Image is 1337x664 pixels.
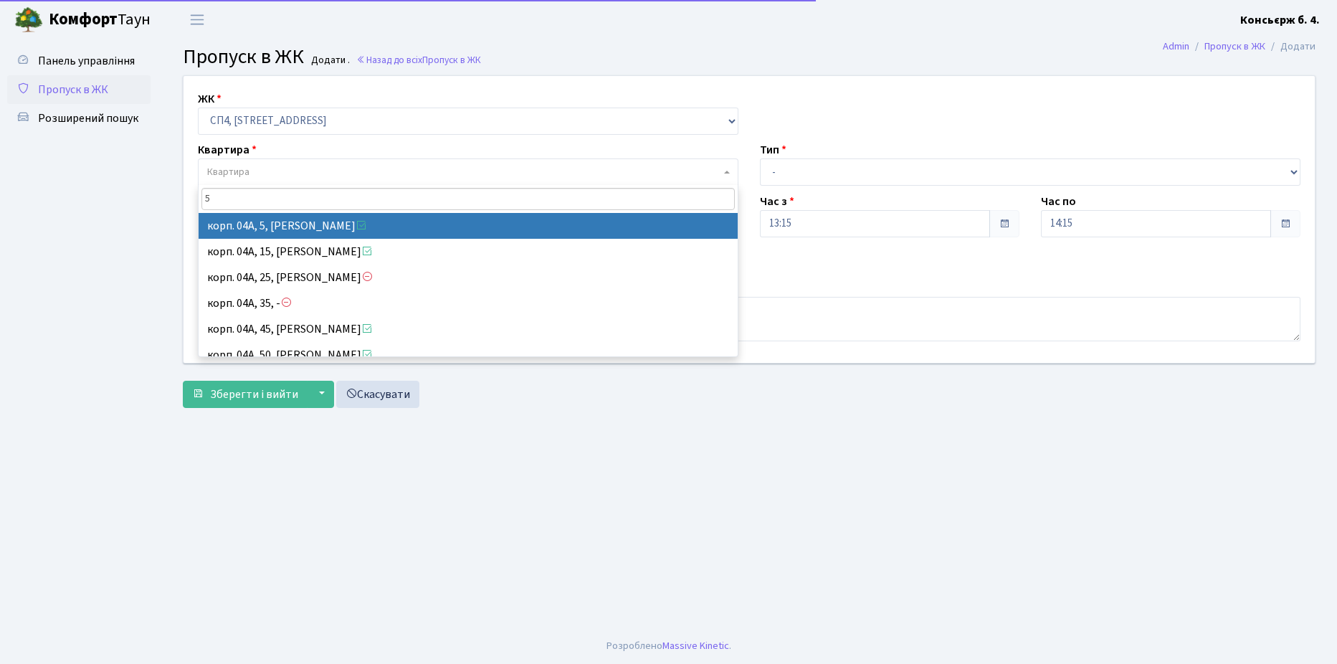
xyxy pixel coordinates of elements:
[760,193,794,210] label: Час з
[179,8,215,32] button: Переключити навігацію
[38,82,108,98] span: Пропуск в ЖК
[198,90,222,108] label: ЖК
[336,381,419,408] a: Скасувати
[199,316,738,342] li: корп. 04А, 45, [PERSON_NAME]
[760,141,786,158] label: Тип
[183,42,304,71] span: Пропуск в ЖК
[1141,32,1337,62] nav: breadcrumb
[1163,39,1189,54] a: Admin
[308,54,350,67] small: Додати .
[38,110,138,126] span: Розширений пошук
[198,141,257,158] label: Квартира
[49,8,118,31] b: Комфорт
[199,265,738,290] li: корп. 04А, 25, [PERSON_NAME]
[14,6,43,34] img: logo.png
[7,47,151,75] a: Панель управління
[210,386,298,402] span: Зберегти і вийти
[207,165,249,179] span: Квартира
[422,53,481,67] span: Пропуск в ЖК
[1204,39,1265,54] a: Пропуск в ЖК
[199,342,738,368] li: корп. 04А, 50, [PERSON_NAME]
[183,381,308,408] button: Зберегти і вийти
[7,75,151,104] a: Пропуск в ЖК
[199,290,738,316] li: корп. 04А, 35, -
[1041,193,1076,210] label: Час по
[7,104,151,133] a: Розширений пошук
[356,53,481,67] a: Назад до всіхПропуск в ЖК
[1265,39,1315,54] li: Додати
[49,8,151,32] span: Таун
[199,239,738,265] li: корп. 04А, 15, [PERSON_NAME]
[199,213,738,239] li: корп. 04А, 5, [PERSON_NAME]
[606,638,731,654] div: Розроблено .
[38,53,135,69] span: Панель управління
[662,638,729,653] a: Massive Kinetic
[1240,11,1320,29] a: Консьєрж б. 4.
[1240,12,1320,28] b: Консьєрж б. 4.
